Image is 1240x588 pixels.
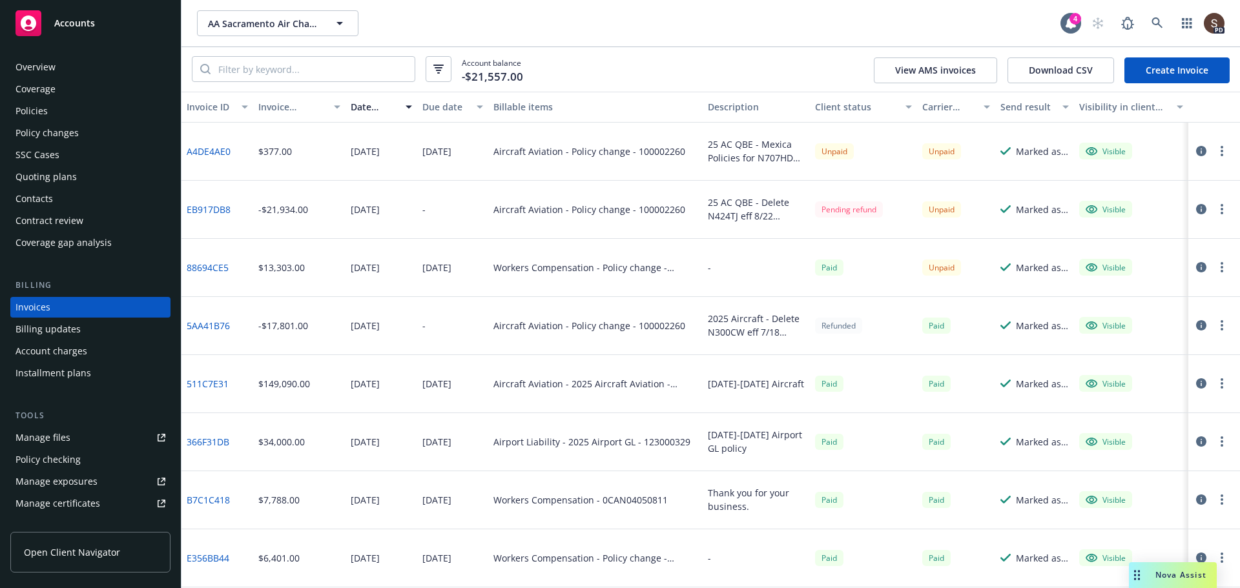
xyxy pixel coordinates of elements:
div: [DATE] [351,377,380,390]
button: Client status [810,92,917,123]
a: Switch app [1174,10,1200,36]
a: E356BB44 [187,551,229,565]
button: View AMS invoices [874,57,997,83]
button: Date issued [346,92,417,123]
a: Start snowing [1085,10,1111,36]
div: Visible [1086,378,1126,389]
a: Billing updates [10,319,170,340]
div: Paid [922,492,951,508]
div: Account charges [15,341,87,361]
div: Unpaid [922,143,961,159]
div: Contract review [15,210,83,231]
div: SSC Cases [15,145,59,165]
div: Paid [922,550,951,566]
div: Visible [1086,552,1126,563]
span: AA Sacramento Air Charter, Inc. [208,17,320,30]
a: 5AA41B76 [187,319,230,332]
a: 511C7E31 [187,377,229,390]
svg: Search [200,64,211,74]
div: Unpaid [922,259,961,276]
span: Manage exposures [10,471,170,492]
div: 2025 Aircraft - Delete N300CW eff 7/18 Refund Invoice [708,312,805,339]
div: [DATE] [351,203,380,216]
span: Paid [815,376,843,392]
div: Paid [922,376,951,392]
div: Marked as sent [1016,551,1069,565]
div: Coverage gap analysis [15,232,112,253]
div: Visibility in client dash [1079,100,1169,114]
a: Policies [10,101,170,121]
a: EB917DB8 [187,203,231,216]
div: Paid [922,318,951,334]
div: Pending refund [815,201,883,218]
div: 4 [1069,13,1081,25]
div: Policy changes [15,123,79,143]
span: Paid [815,550,843,566]
div: $377.00 [258,145,292,158]
div: Send result [1000,100,1055,114]
div: [DATE] [422,493,451,507]
button: Download CSV [1008,57,1114,83]
div: Policy checking [15,449,81,470]
input: Filter by keyword... [211,57,415,81]
a: Accounts [10,5,170,41]
a: Create Invoice [1124,57,1230,83]
div: [DATE] [351,493,380,507]
div: Paid [922,434,951,450]
div: Aircraft Aviation - Policy change - 100002260 [493,203,685,216]
div: Marked as sent [1016,377,1069,390]
div: Paid [815,434,843,450]
div: [DATE]-[DATE] Aircraft [708,377,804,390]
div: Marked as sent [1016,319,1069,332]
div: Manage files [15,427,70,448]
a: Contacts [10,188,170,209]
div: Refunded [815,318,862,334]
div: $34,000.00 [258,435,305,449]
div: [DATE] [351,261,380,274]
div: Quoting plans [15,167,77,187]
a: 366F31DB [187,435,229,449]
div: Tools [10,409,170,422]
a: Manage files [10,427,170,448]
div: Billing updates [15,319,81,340]
div: Policies [15,101,48,121]
div: Unpaid [815,143,854,159]
div: [DATE] [422,551,451,565]
div: Marked as sent [1016,435,1069,449]
span: -$21,557.00 [462,68,523,85]
div: $7,788.00 [258,493,300,507]
a: Account charges [10,341,170,361]
a: Policy checking [10,449,170,470]
div: Billable items [493,100,697,114]
a: Invoices [10,297,170,318]
a: Overview [10,57,170,77]
div: Visible [1086,436,1126,447]
div: Airport Liability - 2025 Airport GL - 123000329 [493,435,690,449]
button: Invoice amount [253,92,346,123]
div: Coverage [15,79,56,99]
button: Description [703,92,810,123]
span: Paid [815,259,843,276]
div: Billing [10,279,170,292]
button: Send result [995,92,1074,123]
div: Paid [815,492,843,508]
div: Workers Compensation - Policy change - 0CAN04050809 [493,551,697,565]
a: 88694CE5 [187,261,229,274]
div: - [708,551,711,565]
span: Open Client Navigator [24,545,120,559]
div: Unpaid [922,201,961,218]
div: - [422,319,426,332]
div: -$17,801.00 [258,319,308,332]
div: Aircraft Aviation - 2025 Aircraft Aviation - 100002260 [493,377,697,390]
div: Installment plans [15,363,91,383]
a: A4DE4AE0 [187,145,231,158]
div: Manage claims [15,515,81,536]
div: Aircraft Aviation - Policy change - 100002260 [493,319,685,332]
div: [DATE] [351,145,380,158]
div: [DATE] [422,377,451,390]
